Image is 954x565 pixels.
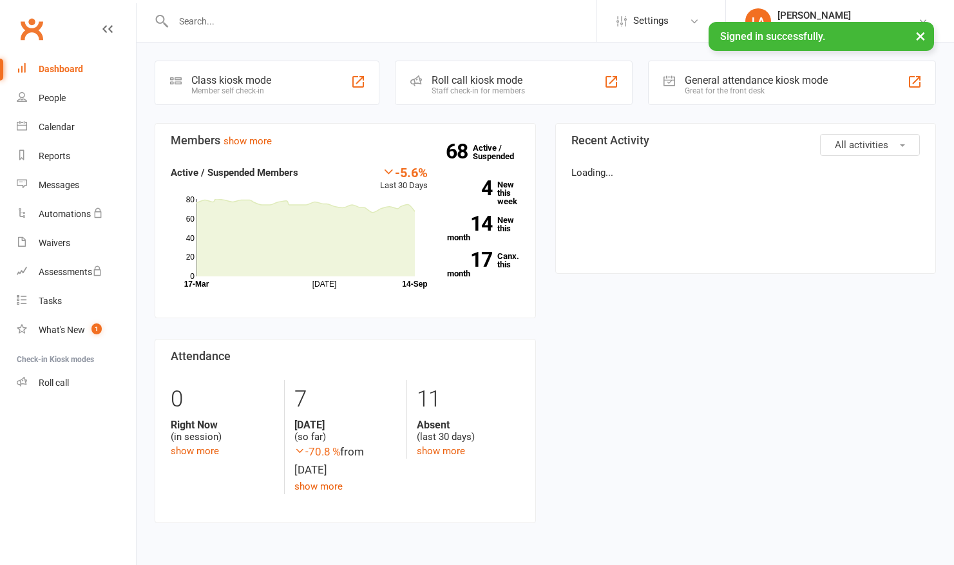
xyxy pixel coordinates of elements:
[571,165,921,180] p: Loading...
[224,135,272,147] a: show more
[447,214,492,233] strong: 14
[685,74,828,86] div: General attendance kiosk mode
[17,171,136,200] a: Messages
[17,142,136,171] a: Reports
[446,142,473,161] strong: 68
[571,134,921,147] h3: Recent Activity
[17,55,136,84] a: Dashboard
[91,323,102,334] span: 1
[17,113,136,142] a: Calendar
[417,419,520,431] strong: Absent
[745,8,771,34] div: LA
[17,287,136,316] a: Tasks
[778,10,918,21] div: [PERSON_NAME]
[447,250,492,269] strong: 17
[17,229,136,258] a: Waivers
[909,22,932,50] button: ×
[417,419,520,443] div: (last 30 days)
[820,134,920,156] button: All activities
[171,419,274,443] div: (in session)
[171,419,274,431] strong: Right Now
[171,445,219,457] a: show more
[39,209,91,219] div: Automations
[417,445,465,457] a: show more
[169,12,596,30] input: Search...
[39,180,79,190] div: Messages
[633,6,669,35] span: Settings
[39,93,66,103] div: People
[191,74,271,86] div: Class kiosk mode
[39,296,62,306] div: Tasks
[17,258,136,287] a: Assessments
[380,165,428,179] div: -5.6%
[294,445,340,458] span: -70.8 %
[17,200,136,229] a: Automations
[294,419,397,443] div: (so far)
[39,325,85,335] div: What's New
[778,21,918,33] div: Diamonds in the Rough Adventures
[835,139,888,151] span: All activities
[447,180,520,206] a: 4New this week
[294,443,397,478] div: from [DATE]
[720,30,825,43] span: Signed in successfully.
[17,369,136,397] a: Roll call
[432,86,525,95] div: Staff check-in for members
[171,167,298,178] strong: Active / Suspended Members
[432,74,525,86] div: Roll call kiosk mode
[171,350,520,363] h3: Attendance
[39,267,102,277] div: Assessments
[17,84,136,113] a: People
[294,481,343,492] a: show more
[447,178,492,198] strong: 4
[447,216,520,242] a: 14New this month
[39,238,70,248] div: Waivers
[417,380,520,419] div: 11
[473,134,529,170] a: 68Active / Suspended
[191,86,271,95] div: Member self check-in
[39,378,69,388] div: Roll call
[447,252,520,278] a: 17Canx. this month
[685,86,828,95] div: Great for the front desk
[380,165,428,193] div: Last 30 Days
[171,134,520,147] h3: Members
[39,151,70,161] div: Reports
[294,419,397,431] strong: [DATE]
[15,13,48,45] a: Clubworx
[39,122,75,132] div: Calendar
[294,380,397,419] div: 7
[39,64,83,74] div: Dashboard
[171,380,274,419] div: 0
[17,316,136,345] a: What's New1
